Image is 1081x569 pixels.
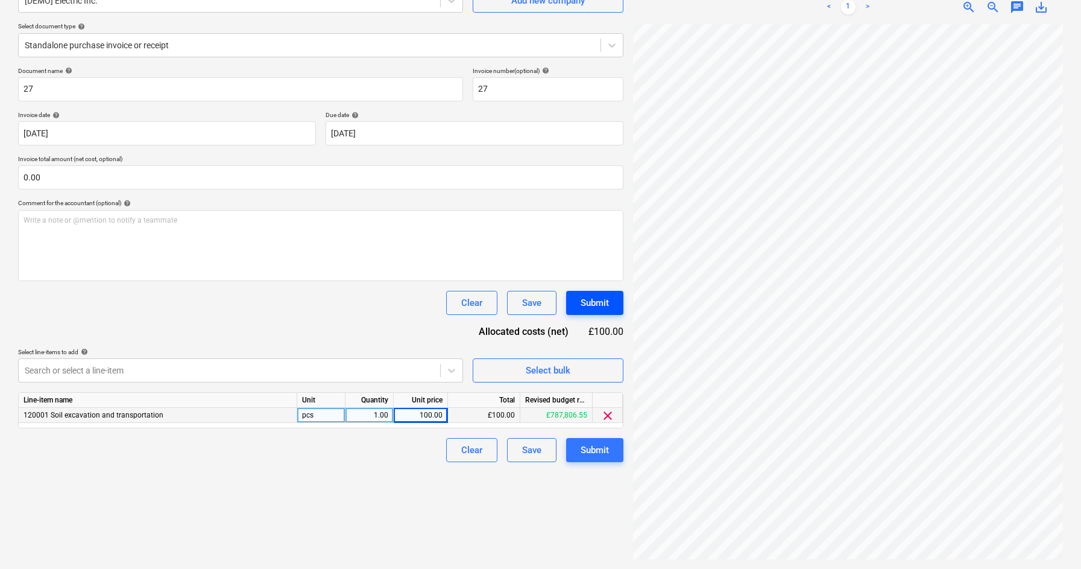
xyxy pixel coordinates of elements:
[473,358,623,383] button: Select bulk
[18,165,623,189] input: Invoice total amount (net cost, optional)
[18,199,623,207] div: Comment for the accountant (optional)
[75,23,85,30] span: help
[448,408,520,423] div: £100.00
[446,438,497,462] button: Clear
[18,155,623,165] p: Invoice total amount (net cost, optional)
[326,121,623,145] input: Due date not specified
[461,442,482,458] div: Clear
[50,112,60,119] span: help
[345,393,394,408] div: Quantity
[78,348,88,355] span: help
[581,442,609,458] div: Submit
[349,112,359,119] span: help
[63,67,72,74] span: help
[399,408,443,423] div: 100.00
[473,77,623,101] input: Invoice number
[446,291,497,315] button: Clear
[297,393,345,408] div: Unit
[526,363,570,378] div: Select bulk
[326,111,623,119] div: Due date
[18,22,623,30] div: Select document type
[520,408,593,423] div: £787,806.55
[297,408,345,423] div: pcs
[507,291,556,315] button: Save
[566,438,623,462] button: Submit
[448,393,520,408] div: Total
[18,348,463,356] div: Select line-items to add
[461,295,482,311] div: Clear
[18,111,316,119] div: Invoice date
[520,393,593,408] div: Revised budget remaining
[507,438,556,462] button: Save
[581,295,609,311] div: Submit
[473,67,623,75] div: Invoice number (optional)
[1021,511,1081,569] iframe: Chat Widget
[540,67,549,74] span: help
[588,325,623,339] div: £100.00
[566,291,623,315] button: Submit
[522,295,541,311] div: Save
[522,442,541,458] div: Save
[121,200,131,207] span: help
[467,325,588,339] div: Allocated costs (net)
[350,408,388,423] div: 1.00
[24,411,163,419] span: 120001 Soil excavation and transportation
[18,121,316,145] input: Invoice date not specified
[394,393,448,408] div: Unit price
[19,393,297,408] div: Line-item name
[18,67,463,75] div: Document name
[600,408,615,423] span: clear
[18,77,463,101] input: Document name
